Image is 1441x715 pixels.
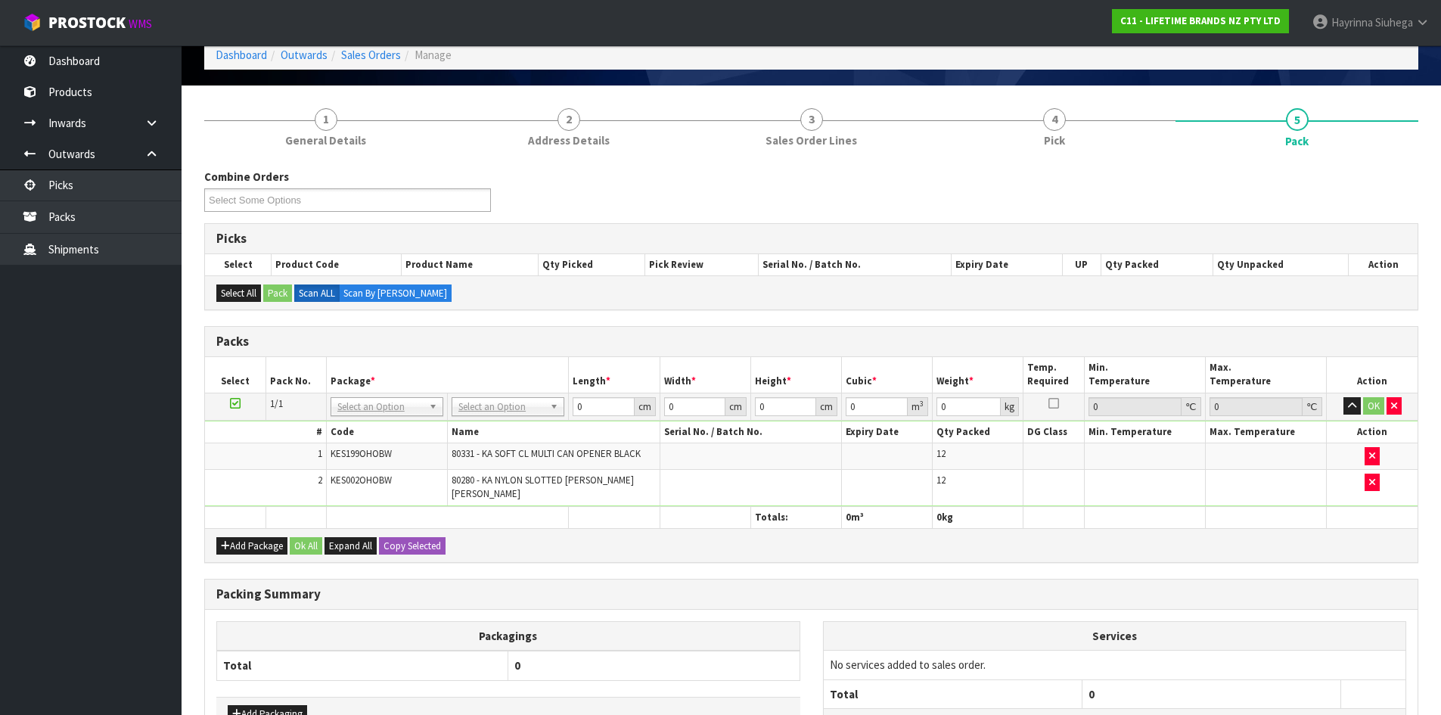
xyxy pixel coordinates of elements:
th: Total [824,679,1082,708]
td: No services added to sales order. [824,651,1406,679]
button: Select All [216,284,261,303]
label: Scan ALL [294,284,340,303]
label: Combine Orders [204,169,289,185]
th: kg [933,506,1023,528]
th: Expiry Date [952,254,1063,275]
th: Action [1327,357,1418,393]
th: Package [326,357,569,393]
th: Services [824,622,1406,651]
span: Manage [415,48,452,62]
span: 0 [936,511,942,524]
span: 0 [514,658,520,673]
span: 0 [846,511,851,524]
th: Pick Review [645,254,759,275]
span: Expand All [329,539,372,552]
span: Select an Option [337,398,423,416]
sup: 3 [920,399,924,409]
th: Product Name [402,254,539,275]
span: Hayrinna [1331,15,1373,30]
span: 80331 - KA SOFT CL MULTI CAN OPENER BLACK [452,447,641,460]
th: DG Class [1023,421,1084,443]
span: General Details [285,132,366,148]
span: 1 [318,447,322,460]
span: Pick [1044,132,1065,148]
span: 12 [936,447,946,460]
span: 3 [800,108,823,131]
th: Action [1327,421,1418,443]
span: 1 [315,108,337,131]
span: Pack [1285,133,1309,149]
th: Height [750,357,841,393]
div: cm [635,397,656,416]
span: Select an Option [458,398,544,416]
img: cube-alt.png [23,13,42,32]
th: Length [569,357,660,393]
th: # [205,421,326,443]
div: cm [816,397,837,416]
small: WMS [129,17,152,31]
th: Product Code [272,254,402,275]
label: Scan By [PERSON_NAME] [339,284,452,303]
th: Min. Temperature [1084,357,1205,393]
button: OK [1363,397,1384,415]
span: Siuhega [1375,15,1413,30]
span: 80280 - KA NYLON SLOTTED [PERSON_NAME] [PERSON_NAME] [452,474,634,500]
span: Sales Order Lines [766,132,857,148]
h3: Packs [216,334,1406,349]
th: Min. Temperature [1084,421,1205,443]
th: Temp. Required [1023,357,1084,393]
th: Total [217,651,508,680]
a: C11 - LIFETIME BRANDS NZ PTY LTD [1112,9,1289,33]
th: Qty Packed [933,421,1023,443]
th: Totals: [750,506,841,528]
div: m [908,397,928,416]
span: KES199OHOBW [331,447,392,460]
div: kg [1001,397,1019,416]
th: Width [660,357,750,393]
th: Name [448,421,660,443]
th: Pack No. [266,357,326,393]
button: Pack [263,284,292,303]
h3: Packing Summary [216,587,1406,602]
a: Outwards [281,48,328,62]
th: m³ [842,506,933,528]
div: ℃ [1182,397,1201,416]
th: Weight [933,357,1023,393]
button: Copy Selected [379,537,446,555]
th: Max. Temperature [1205,357,1326,393]
button: Add Package [216,537,287,555]
div: cm [725,397,747,416]
th: Expiry Date [842,421,933,443]
button: Expand All [325,537,377,555]
th: Code [326,421,447,443]
span: 5 [1286,108,1309,131]
th: Serial No. / Batch No. [660,421,841,443]
span: 1/1 [270,397,283,410]
th: Select [205,254,272,275]
span: 2 [557,108,580,131]
th: Max. Temperature [1205,421,1326,443]
th: Qty Unpacked [1213,254,1348,275]
span: 0 [1089,687,1095,701]
div: ℃ [1303,397,1322,416]
span: ProStock [48,13,126,33]
a: Dashboard [216,48,267,62]
span: 12 [936,474,946,487]
span: KES002OHOBW [331,474,392,487]
span: Address Details [528,132,610,148]
th: Cubic [842,357,933,393]
span: 2 [318,474,322,487]
a: Sales Orders [341,48,401,62]
th: Qty Packed [1101,254,1213,275]
button: Ok All [290,537,322,555]
th: Select [205,357,266,393]
th: Packagings [217,621,800,651]
th: Serial No. / Batch No. [759,254,952,275]
th: UP [1062,254,1101,275]
strong: C11 - LIFETIME BRANDS NZ PTY LTD [1120,14,1281,27]
th: Qty Picked [539,254,645,275]
th: Action [1349,254,1418,275]
h3: Picks [216,232,1406,246]
span: 4 [1043,108,1066,131]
